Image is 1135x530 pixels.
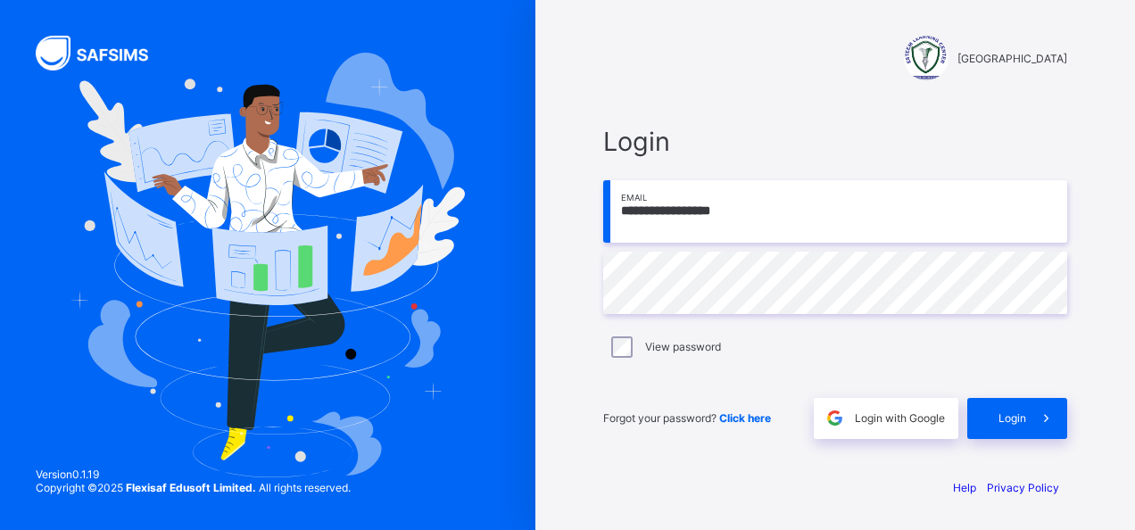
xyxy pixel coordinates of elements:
a: Privacy Policy [987,481,1059,494]
span: [GEOGRAPHIC_DATA] [957,52,1067,65]
a: Help [953,481,976,494]
span: Login [603,126,1067,157]
label: View password [645,340,721,353]
span: Login with Google [855,411,945,425]
a: Click here [719,411,771,425]
span: Copyright © 2025 All rights reserved. [36,481,351,494]
strong: Flexisaf Edusoft Limited. [126,481,256,494]
span: Version 0.1.19 [36,468,351,481]
img: Hero Image [70,53,465,476]
img: SAFSIMS Logo [36,36,170,70]
img: google.396cfc9801f0270233282035f929180a.svg [824,408,845,428]
span: Forgot your password? [603,411,771,425]
span: Login [998,411,1026,425]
